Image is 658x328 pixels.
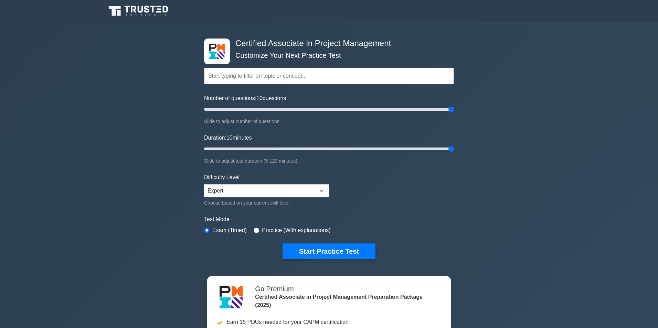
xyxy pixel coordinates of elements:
label: Test Mode [204,215,454,223]
div: Choose based on your current skill level [204,199,329,207]
h4: Certified Associate in Project Management [233,39,420,48]
span: 10 [256,95,263,101]
span: 10 [226,135,233,141]
label: Duration: minutes [204,134,252,142]
div: Slide to adjust test duration (5-120 minutes) [204,157,454,165]
label: Practice (With explanations) [262,226,330,234]
label: Difficulty Level [204,173,240,182]
input: Start typing to filter on topic or concept... [204,68,454,84]
label: Exam (Timed) [212,226,247,234]
button: Start Practice Test [283,243,375,259]
div: Slide to adjust number of questions [204,117,454,125]
label: Number of questions: questions [204,94,286,102]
